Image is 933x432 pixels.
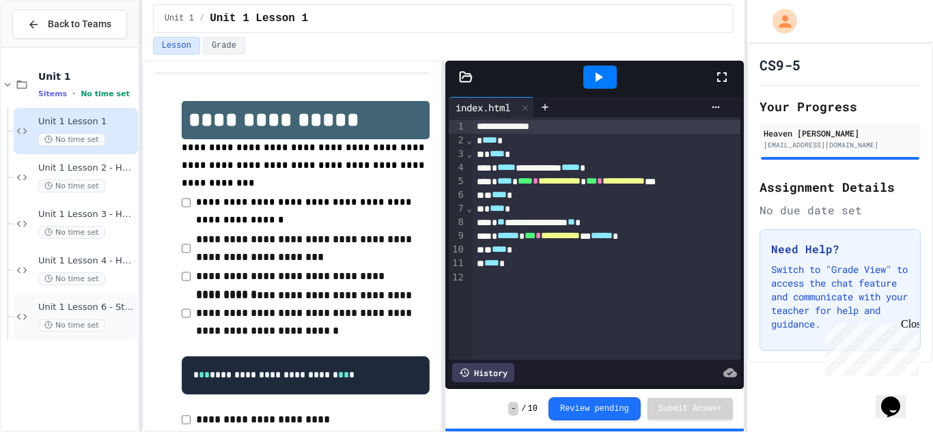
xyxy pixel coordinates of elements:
[199,13,204,24] span: /
[760,97,921,116] h2: Your Progress
[449,229,466,243] div: 9
[466,134,473,145] span: Fold line
[548,397,641,420] button: Review pending
[521,403,526,414] span: /
[764,127,917,139] div: Heaven [PERSON_NAME]
[771,241,909,257] h3: Need Help?
[449,147,466,161] div: 3
[38,226,105,239] span: No time set
[38,89,67,98] span: 5 items
[647,398,734,420] button: Submit Answer
[760,202,921,218] div: No due date set
[165,13,194,24] span: Unit 1
[760,177,921,197] h2: Assignment Details
[5,5,94,87] div: Chat with us now!Close
[38,209,135,220] span: Unit 1 Lesson 3 - Headers and Paragraph tags
[38,179,105,192] span: No time set
[452,363,514,382] div: History
[72,88,75,99] span: •
[12,10,127,39] button: Back to Teams
[38,272,105,285] span: No time set
[758,5,800,37] div: My Account
[466,148,473,159] span: Fold line
[449,257,466,270] div: 11
[449,202,466,216] div: 7
[760,55,800,74] h1: CS9-5
[38,162,135,174] span: Unit 1 Lesson 2 - HTML Doc Setup
[81,89,130,98] span: No time set
[449,216,466,229] div: 8
[449,120,466,134] div: 1
[38,319,105,332] span: No time set
[203,37,245,55] button: Grade
[153,37,200,55] button: Lesson
[38,116,135,128] span: Unit 1 Lesson 1
[38,302,135,313] span: Unit 1 Lesson 6 - Station Activity
[449,188,466,202] div: 6
[449,97,534,117] div: index.html
[466,203,473,214] span: Fold line
[820,318,919,376] iframe: chat widget
[449,243,466,257] div: 10
[528,403,538,414] span: 10
[658,403,723,414] span: Submit Answer
[210,10,308,27] span: Unit 1 Lesson 1
[508,402,518,416] span: -
[449,161,466,175] div: 4
[449,100,517,115] div: index.html
[449,175,466,188] div: 5
[764,140,917,150] div: [EMAIL_ADDRESS][DOMAIN_NAME]
[38,70,135,83] span: Unit 1
[771,263,909,331] p: Switch to "Grade View" to access the chat feature and communicate with your teacher for help and ...
[449,134,466,147] div: 2
[38,133,105,146] span: No time set
[38,255,135,267] span: Unit 1 Lesson 4 - Headlines Lab
[876,377,919,418] iframe: chat widget
[48,17,111,31] span: Back to Teams
[449,271,466,285] div: 12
